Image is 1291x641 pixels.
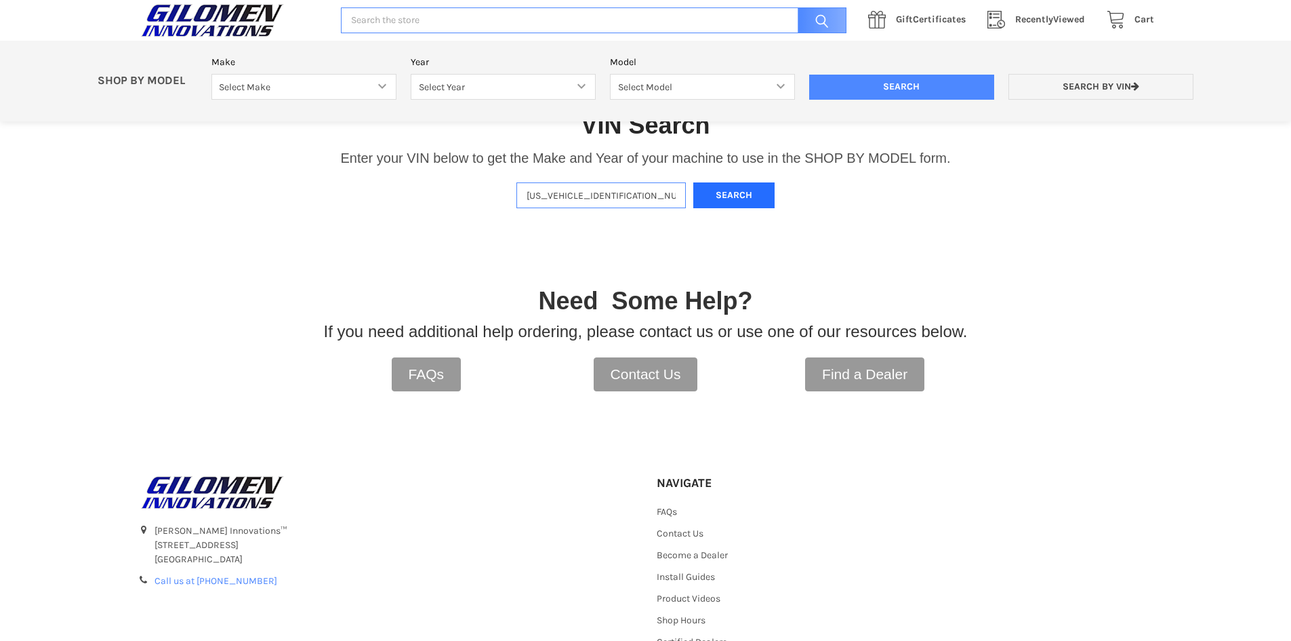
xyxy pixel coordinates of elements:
a: Become a Dealer [657,549,728,561]
label: Year [411,55,596,69]
span: Cart [1134,14,1154,25]
address: [PERSON_NAME] Innovations™ [STREET_ADDRESS] [GEOGRAPHIC_DATA] [155,524,634,566]
a: FAQs [392,357,462,391]
a: Product Videos [657,593,720,604]
a: Install Guides [657,571,715,583]
a: Cart [1099,12,1154,28]
label: Model [610,55,795,69]
a: Search by VIN [1008,74,1193,100]
a: GiftCertificates [861,12,980,28]
input: Search [809,75,994,100]
span: Gift [896,14,913,25]
p: Enter your VIN below to get the Make and Year of your machine to use in the SHOP BY MODEL form. [340,148,950,168]
a: RecentlyViewed [980,12,1099,28]
img: GILOMEN INNOVATIONS [138,475,287,509]
a: GILOMEN INNOVATIONS [138,3,327,37]
p: SHOP BY MODEL [91,74,205,88]
button: Search [693,182,775,209]
label: Make [211,55,396,69]
input: Search [791,7,846,34]
p: Need Some Help? [538,283,752,319]
input: Enter VIN of your machine [516,182,686,209]
a: Contact Us [594,357,698,391]
span: Viewed [1015,14,1085,25]
a: GILOMEN INNOVATIONS [138,475,635,509]
a: Contact Us [657,528,703,539]
span: Recently [1015,14,1053,25]
h1: VIN Search [581,110,710,140]
a: FAQs [657,506,677,518]
span: Certificates [896,14,966,25]
a: Call us at [PHONE_NUMBER] [155,575,277,587]
a: Shop Hours [657,615,705,626]
h5: Navigate [657,475,808,491]
img: GILOMEN INNOVATIONS [138,3,287,37]
p: If you need additional help ordering, please contact us or use one of our resources below. [324,319,968,344]
a: Find a Dealer [805,357,924,391]
input: Search the store [341,7,846,34]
